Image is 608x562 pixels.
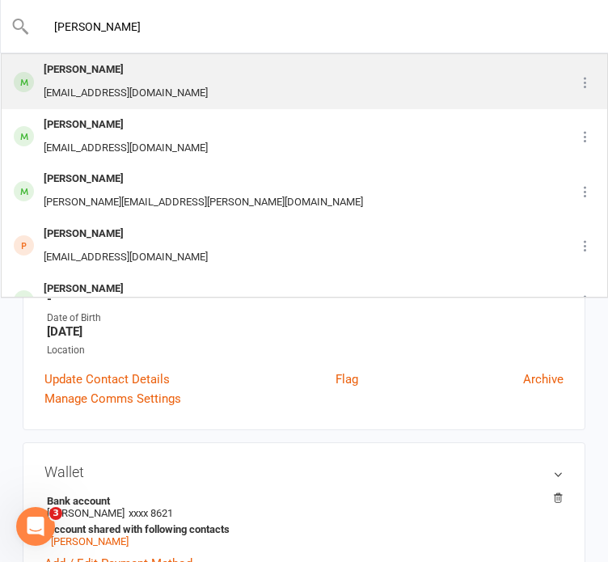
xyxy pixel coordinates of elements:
[39,191,368,214] div: [PERSON_NAME][EMAIL_ADDRESS][PERSON_NAME][DOMAIN_NAME]
[336,370,358,389] a: Flag
[47,523,555,535] strong: Account shared with following contacts
[47,324,564,339] strong: [DATE]
[39,167,368,191] div: [PERSON_NAME]
[44,370,170,389] a: Update Contact Details
[39,246,213,269] div: [EMAIL_ADDRESS][DOMAIN_NAME]
[44,492,564,550] li: [PERSON_NAME]
[47,495,555,507] strong: Bank account
[39,277,213,301] div: [PERSON_NAME]
[44,464,564,480] h3: Wallet
[39,113,213,137] div: [PERSON_NAME]
[16,507,55,546] iframe: Intercom live chat
[47,311,564,326] div: Date of Birth
[51,535,129,547] a: [PERSON_NAME]
[47,292,564,306] strong: -
[39,222,213,246] div: [PERSON_NAME]
[39,137,213,160] div: [EMAIL_ADDRESS][DOMAIN_NAME]
[129,507,173,519] span: xxxx 8621
[39,82,213,105] div: [EMAIL_ADDRESS][DOMAIN_NAME]
[523,370,564,389] a: Archive
[49,507,62,520] span: 3
[44,389,181,408] a: Manage Comms Settings
[39,58,213,82] div: [PERSON_NAME]
[47,343,564,358] div: Location
[30,15,580,38] input: Search...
